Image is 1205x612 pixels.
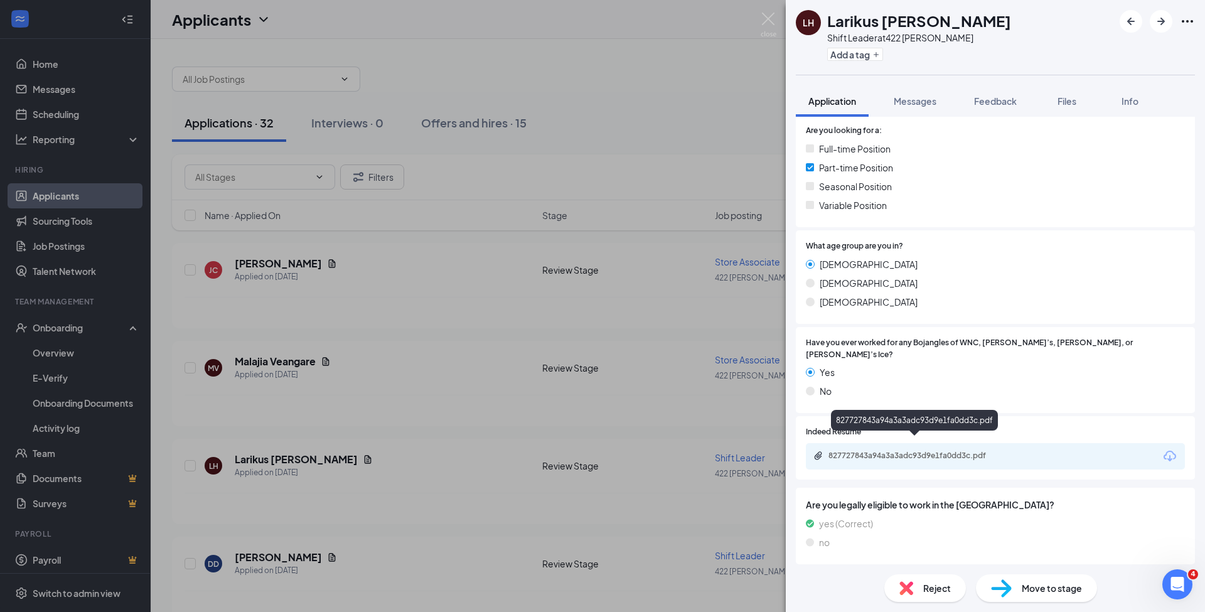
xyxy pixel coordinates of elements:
[827,10,1011,31] h1: Larikus [PERSON_NAME]
[894,95,936,107] span: Messages
[819,142,891,156] span: Full-time Position
[827,48,883,61] button: PlusAdd a tag
[808,95,856,107] span: Application
[819,180,892,193] span: Seasonal Position
[1122,95,1138,107] span: Info
[1150,10,1172,33] button: ArrowRight
[1123,14,1138,29] svg: ArrowLeftNew
[820,384,832,398] span: No
[813,451,823,461] svg: Paperclip
[1180,14,1195,29] svg: Ellipses
[1120,10,1142,33] button: ArrowLeftNew
[1022,581,1082,595] span: Move to stage
[819,161,893,174] span: Part-time Position
[827,31,1011,44] div: Shift Leader at 422 [PERSON_NAME]
[1188,569,1198,579] span: 4
[923,581,951,595] span: Reject
[806,337,1185,361] span: Have you ever worked for any Bojangles of WNC, [PERSON_NAME]’s, [PERSON_NAME], or [PERSON_NAME]’s...
[974,95,1017,107] span: Feedback
[819,535,830,549] span: no
[806,426,861,438] span: Indeed Resume
[1162,569,1192,599] iframe: Intercom live chat
[806,498,1185,512] span: Are you legally eligible to work in the [GEOGRAPHIC_DATA]?
[806,240,903,252] span: What age group are you in?
[820,276,918,290] span: [DEMOGRAPHIC_DATA]
[819,198,887,212] span: Variable Position
[820,365,835,379] span: Yes
[820,257,918,271] span: [DEMOGRAPHIC_DATA]
[803,16,814,29] div: LH
[1154,14,1169,29] svg: ArrowRight
[819,517,873,530] span: yes (Correct)
[813,451,1017,463] a: Paperclip827727843a94a3a3adc93d9e1fa0dd3c.pdf
[872,51,880,58] svg: Plus
[806,125,882,137] span: Are you looking for a:
[831,410,998,431] div: 827727843a94a3a3adc93d9e1fa0dd3c.pdf
[828,451,1004,461] div: 827727843a94a3a3adc93d9e1fa0dd3c.pdf
[1162,449,1177,464] svg: Download
[1058,95,1076,107] span: Files
[820,295,918,309] span: [DEMOGRAPHIC_DATA]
